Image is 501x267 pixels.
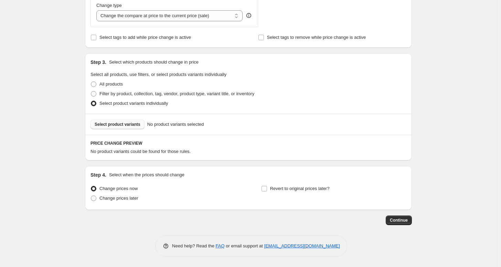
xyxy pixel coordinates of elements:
span: Need help? Read the [172,243,216,248]
span: Select product variants individually [99,101,168,106]
p: Select which products should change in price [109,59,199,66]
span: Select tags to remove while price change is active [267,35,366,40]
div: help [245,12,252,19]
span: No product variants could be found for those rules. [90,149,191,154]
span: Select all products, use filters, or select products variants individually [90,72,226,77]
h2: Step 3. [90,59,106,66]
span: Change type [96,3,122,8]
span: Change prices now [99,186,138,191]
span: No product variants selected [147,121,204,128]
span: Change prices later [99,196,138,201]
a: FAQ [216,243,225,248]
span: Revert to original prices later? [270,186,330,191]
a: [EMAIL_ADDRESS][DOMAIN_NAME] [264,243,340,248]
h2: Step 4. [90,171,106,178]
button: Select product variants [90,120,145,129]
span: Filter by product, collection, tag, vendor, product type, variant title, or inventory [99,91,254,96]
button: Continue [386,215,412,225]
span: All products [99,81,123,87]
span: or email support at [225,243,264,248]
span: Select tags to add while price change is active [99,35,191,40]
span: Continue [390,218,408,223]
p: Select when the prices should change [109,171,184,178]
span: Select product variants [95,122,140,127]
h6: PRICE CHANGE PREVIEW [90,141,406,146]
